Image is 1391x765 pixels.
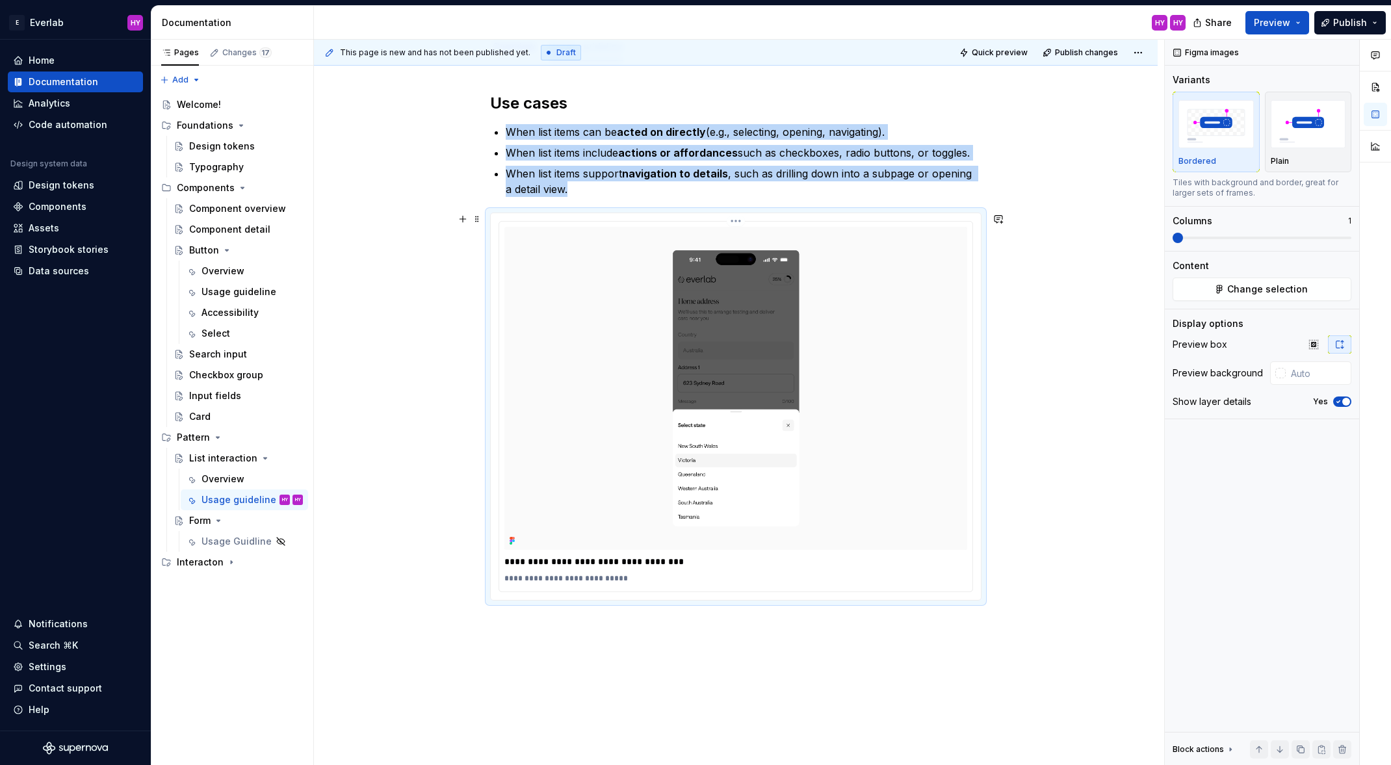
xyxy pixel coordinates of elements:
div: Block actions [1173,740,1236,759]
div: Overview [201,473,244,486]
a: Select [181,323,308,344]
img: placeholder [1271,100,1346,148]
div: Select [201,327,230,340]
div: Foundations [156,115,308,136]
span: Share [1205,16,1232,29]
div: Display options [1173,317,1243,330]
div: HY [131,18,140,28]
div: Content [1173,259,1209,272]
div: HY [1173,18,1183,28]
div: Home [29,54,55,67]
div: Typography [189,161,244,174]
div: List interaction [189,452,257,465]
div: Tiles with background and border, great for larger sets of frames. [1173,177,1351,198]
button: Add [156,71,205,89]
p: When list items include such as checkboxes, radio buttons, or toggles. [506,145,981,161]
button: Preview [1245,11,1309,34]
a: Usage guidelineHYHY [181,489,308,510]
button: Help [8,699,143,720]
div: Changes [222,47,272,58]
h2: Use cases [490,93,981,114]
div: Usage guideline [201,285,276,298]
span: Draft [556,47,576,58]
div: HY [295,493,301,506]
div: Variants [1173,73,1210,86]
a: Card [168,406,308,427]
div: Settings [29,660,66,673]
div: Components [156,177,308,198]
a: Code automation [8,114,143,135]
div: Checkbox group [189,369,263,382]
input: Auto [1286,361,1351,385]
span: This page is new and has not been published yet. [340,47,530,58]
span: Publish [1333,16,1367,29]
a: Component detail [168,219,308,240]
p: When list items can be (e.g., selecting, opening, navigating). [506,124,981,140]
div: Storybook stories [29,243,109,256]
a: Overview [181,469,308,489]
div: Components [29,200,86,213]
span: Add [172,75,188,85]
div: Component overview [189,202,286,215]
p: Plain [1271,156,1289,166]
p: Bordered [1178,156,1216,166]
button: Search ⌘K [8,635,143,656]
div: Columns [1173,214,1212,227]
a: Checkbox group [168,365,308,385]
a: Component overview [168,198,308,219]
a: Accessibility [181,302,308,323]
div: Design system data [10,159,87,169]
span: Change selection [1227,283,1308,296]
div: Pattern [156,427,308,448]
div: Component detail [189,223,270,236]
div: Design tokens [189,140,255,153]
div: Contact support [29,682,102,695]
a: Data sources [8,261,143,281]
div: Notifications [29,617,88,630]
div: Analytics [29,97,70,110]
button: Contact support [8,678,143,699]
a: Search input [168,344,308,365]
div: Design tokens [29,179,94,192]
a: Overview [181,261,308,281]
svg: Supernova Logo [43,742,108,755]
button: Publish [1314,11,1386,34]
button: Share [1186,11,1240,34]
a: Home [8,50,143,71]
div: Card [189,410,211,423]
button: Notifications [8,614,143,634]
button: placeholderPlain [1265,92,1352,172]
a: Design tokens [168,136,308,157]
div: Show layer details [1173,395,1251,408]
div: Preview background [1173,367,1263,380]
a: List interaction [168,448,308,469]
a: Input fields [168,385,308,406]
strong: navigation to details [622,167,728,180]
div: Components [177,181,235,194]
div: Help [29,703,49,716]
div: Button [189,244,219,257]
div: Documentation [162,16,308,29]
a: Analytics [8,93,143,114]
div: Documentation [29,75,98,88]
a: Form [168,510,308,531]
a: Components [8,196,143,217]
button: Change selection [1173,278,1351,301]
div: Usage Guidline [201,535,272,548]
div: HY [1155,18,1165,28]
button: Publish changes [1039,44,1124,62]
strong: acted on directly [617,125,706,138]
button: Quick preview [955,44,1033,62]
button: placeholderBordered [1173,92,1260,172]
a: Usage Guidline [181,531,308,552]
div: Everlab [30,16,64,29]
div: Data sources [29,265,89,278]
div: Pattern [177,431,210,444]
div: Welcome! [177,98,221,111]
div: Page tree [156,94,308,573]
div: Foundations [177,119,233,132]
div: Code automation [29,118,107,131]
div: Usage guideline [201,493,276,506]
label: Yes [1313,396,1328,407]
div: Search ⌘K [29,639,78,652]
